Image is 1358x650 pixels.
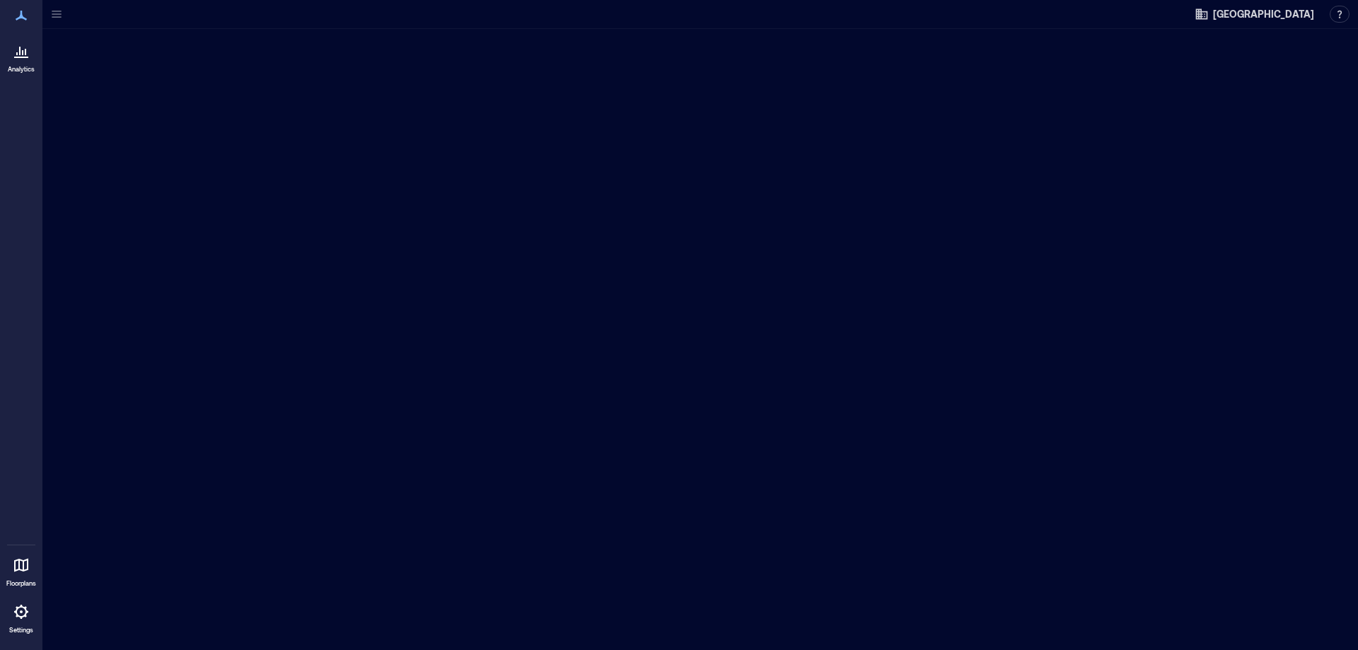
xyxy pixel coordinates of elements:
[1190,3,1318,25] button: [GEOGRAPHIC_DATA]
[9,626,33,634] p: Settings
[2,548,40,592] a: Floorplans
[4,34,39,78] a: Analytics
[4,595,38,639] a: Settings
[6,579,36,588] p: Floorplans
[8,65,35,74] p: Analytics
[1213,7,1314,21] span: [GEOGRAPHIC_DATA]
